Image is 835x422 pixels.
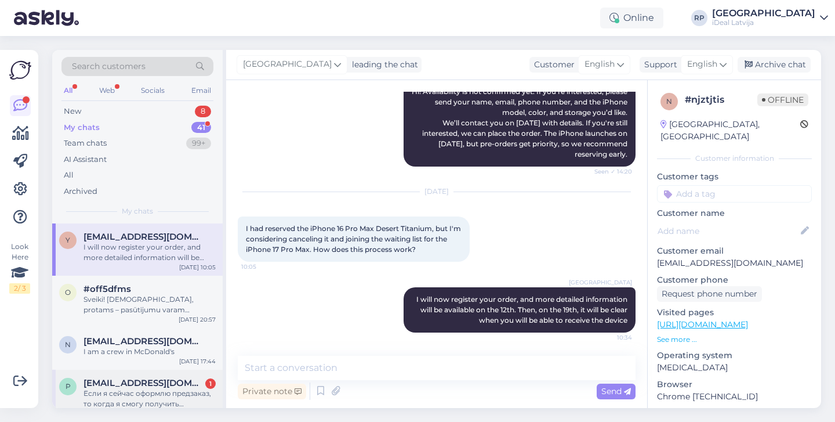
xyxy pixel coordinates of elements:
div: Private note [238,384,306,399]
span: Send [601,386,631,396]
span: Seen ✓ 14:20 [589,167,632,176]
span: 10:05 [241,262,285,271]
p: Customer phone [657,274,812,286]
span: I had reserved the iPhone 16 Pro Max Desert Titanium, but I'm considering canceling it and joinin... [246,224,463,254]
span: [GEOGRAPHIC_DATA] [243,58,332,71]
div: Look Here [9,241,30,294]
div: Если я сейчас оформлю предзаказ, то когда я смогу получить наушники? [83,388,216,409]
div: All [64,169,74,181]
p: [EMAIL_ADDRESS][DOMAIN_NAME] [657,257,812,269]
div: New [64,106,81,117]
div: 2 / 3 [9,283,30,294]
input: Add name [658,225,798,237]
div: Customer information [657,153,812,164]
div: 1 [205,378,216,389]
div: Socials [139,83,167,98]
span: p [66,382,71,391]
div: I will now register your order, and more detailed information will be available on the 12th. Then... [83,242,216,263]
span: y [66,236,70,244]
span: English [687,58,717,71]
div: Team chats [64,138,107,149]
div: Email [189,83,213,98]
div: Web [97,83,117,98]
input: Add a tag [657,185,812,203]
p: Visited pages [657,306,812,319]
span: Offline [757,93,808,106]
div: Archive chat [738,57,811,73]
span: packovska.ksenija@gmail.com [83,378,204,388]
div: Archived [64,186,97,197]
span: o [65,288,71,297]
span: My chats [122,206,153,217]
div: My chats [64,122,100,134]
span: yusufozkayatr@gmail.com [83,232,204,242]
div: [DATE] 10:05 [179,263,216,272]
div: All [61,83,75,98]
div: RP [691,10,707,26]
div: 8 [195,106,211,117]
span: I will now register your order, and more detailed information will be available on the 12th. Then... [416,295,629,324]
p: Customer email [657,245,812,257]
div: Sveiki! [DEMOGRAPHIC_DATA], protams – pasūtījumu varam noformēt manuāli. Lūdzu, informējiet mūs p... [83,294,216,315]
span: #off5dfms [83,284,131,294]
span: n [65,340,71,349]
p: Browser [657,378,812,391]
div: I am a crew in McDonald's [83,347,216,357]
div: [GEOGRAPHIC_DATA] [712,9,815,18]
p: [MEDICAL_DATA] [657,362,812,374]
div: Customer [529,59,575,71]
div: [DATE] 20:57 [179,315,216,324]
div: [DATE] 17:44 [179,357,216,366]
div: AI Assistant [64,154,107,165]
div: Support [640,59,677,71]
div: leading the chat [347,59,418,71]
span: Search customers [72,60,146,73]
a: [URL][DOMAIN_NAME] [657,319,748,330]
p: Operating system [657,349,812,362]
span: [GEOGRAPHIC_DATA] [569,278,632,287]
div: 41 [191,122,211,134]
div: 99+ [186,138,211,149]
span: 10:34 [589,333,632,342]
div: [DATE] [238,186,636,197]
div: iDeal Latvija [712,18,815,27]
span: n [666,97,672,106]
a: [GEOGRAPHIC_DATA]iDeal Latvija [712,9,828,27]
p: See more ... [657,334,812,345]
p: Customer name [657,207,812,219]
div: [GEOGRAPHIC_DATA], [GEOGRAPHIC_DATA] [660,118,800,143]
span: nijumon65@gmail.com [83,336,204,347]
div: Online [600,8,663,28]
span: English [584,58,615,71]
p: Customer tags [657,171,812,183]
p: Chrome [TECHNICAL_ID] [657,391,812,403]
div: Request phone number [657,286,762,302]
div: # njztjtis [685,93,757,107]
img: Askly Logo [9,59,31,81]
span: Hi! Availability is not confirmed yet. If you're interested, please send your name, email, phone ... [412,87,629,158]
